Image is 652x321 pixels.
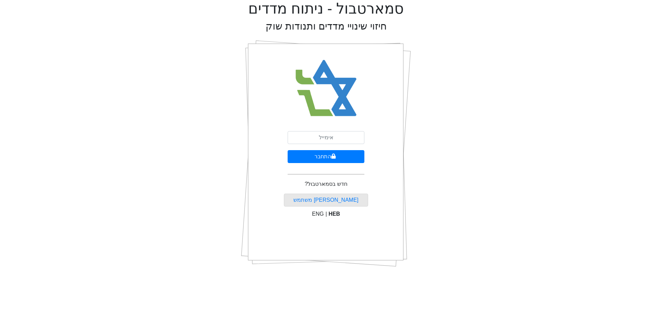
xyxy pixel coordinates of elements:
[312,211,324,217] span: ENG
[305,180,347,188] p: חדש בסמארטבול?
[288,131,364,144] input: אימייל
[289,51,363,126] img: Smart Bull
[266,20,387,32] h2: חיזוי שינויי מדדים ותנודות שוק
[329,211,340,217] span: HEB
[288,150,364,163] button: התחבר
[293,197,358,203] a: [PERSON_NAME] משתמש
[284,194,368,207] button: [PERSON_NAME] משתמש
[325,211,327,217] span: |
